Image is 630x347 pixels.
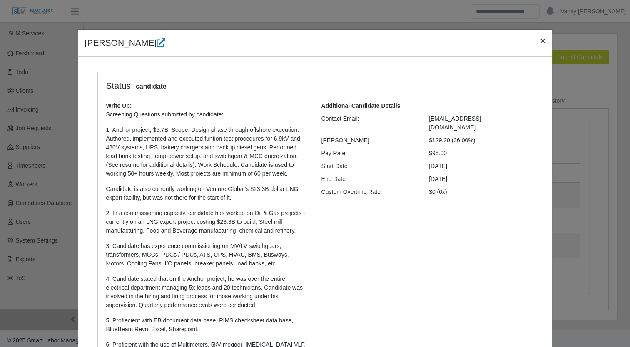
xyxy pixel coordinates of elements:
p: 4. Candidate stated that on the Anchor project, he was over the entire electrical department mana... [106,275,309,310]
div: $95.00 [423,149,530,158]
b: Write Up: [106,102,132,109]
p: 3. Candidate has experience commissioning on MV/LV switchgears, transformers, MCCs, PDCs / PDUs, ... [106,242,309,268]
h4: [PERSON_NAME] [85,36,166,50]
b: Additional Candidate Details [321,102,401,109]
p: Candidate is also currently working on Venture Global's $23.3B dollar LNG export facility, but wa... [106,185,309,202]
h4: Status: [106,80,417,92]
p: 1. Anchor project, $5.7B. Scope: Design phase through offshore execution. Authored, implemented a... [106,126,309,178]
div: Pay Rate [315,149,423,158]
span: $0 (0x) [429,188,447,195]
p: 5. Profiecient with EB document data base, PIMS checksheet data base, BlueBeam Revu, Excel, Share... [106,316,309,334]
div: [PERSON_NAME] [315,136,423,145]
div: Contact Email: [315,114,423,132]
span: × [540,36,545,45]
div: $129.20 (36.00%) [423,136,530,145]
span: [EMAIL_ADDRESS][DOMAIN_NAME] [429,115,481,131]
div: Start Date [315,162,423,171]
span: [DATE] [429,176,447,182]
span: candidate [133,82,169,92]
p: 2. In a commissioning capacity, candidate has worked on Oil & Gas projects - currently on an LNG ... [106,209,309,235]
div: [DATE] [423,162,530,171]
div: End Date [315,175,423,183]
p: Screening Questions submitted by candidate: [106,110,309,119]
div: Custom Overtime Rate [315,188,423,196]
button: Close [533,30,552,52]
